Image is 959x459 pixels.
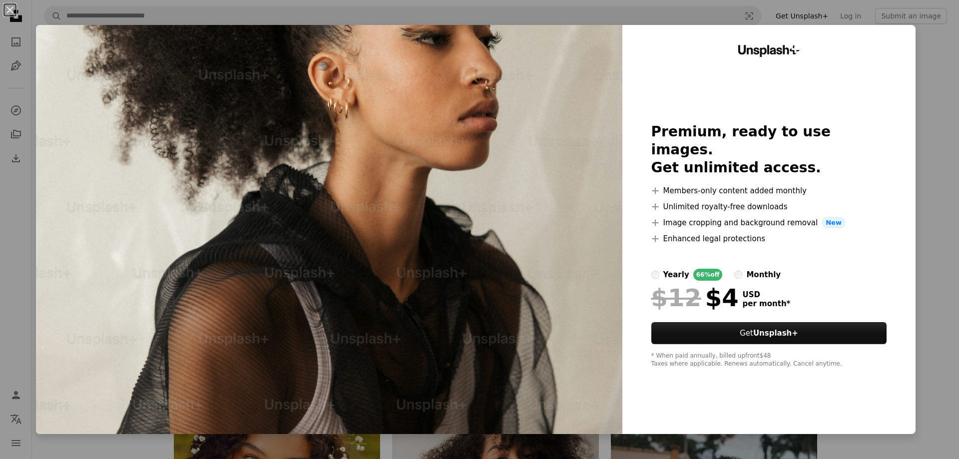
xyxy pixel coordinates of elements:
div: 66% off [693,269,723,281]
span: New [822,217,846,229]
li: Unlimited royalty-free downloads [651,201,887,213]
span: per month * [743,299,791,308]
li: Enhanced legal protections [651,233,887,245]
button: GetUnsplash+ [651,322,887,344]
strong: Unsplash+ [753,329,798,338]
div: yearly [663,269,689,281]
h2: Premium, ready to use images. Get unlimited access. [651,123,887,177]
li: Image cropping and background removal [651,217,887,229]
div: $4 [651,285,739,311]
li: Members-only content added monthly [651,185,887,197]
input: yearly66%off [651,271,659,279]
div: * When paid annually, billed upfront $48 Taxes where applicable. Renews automatically. Cancel any... [651,352,887,368]
span: $12 [651,285,701,311]
input: monthly [734,271,742,279]
div: monthly [746,269,781,281]
span: USD [743,290,791,299]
